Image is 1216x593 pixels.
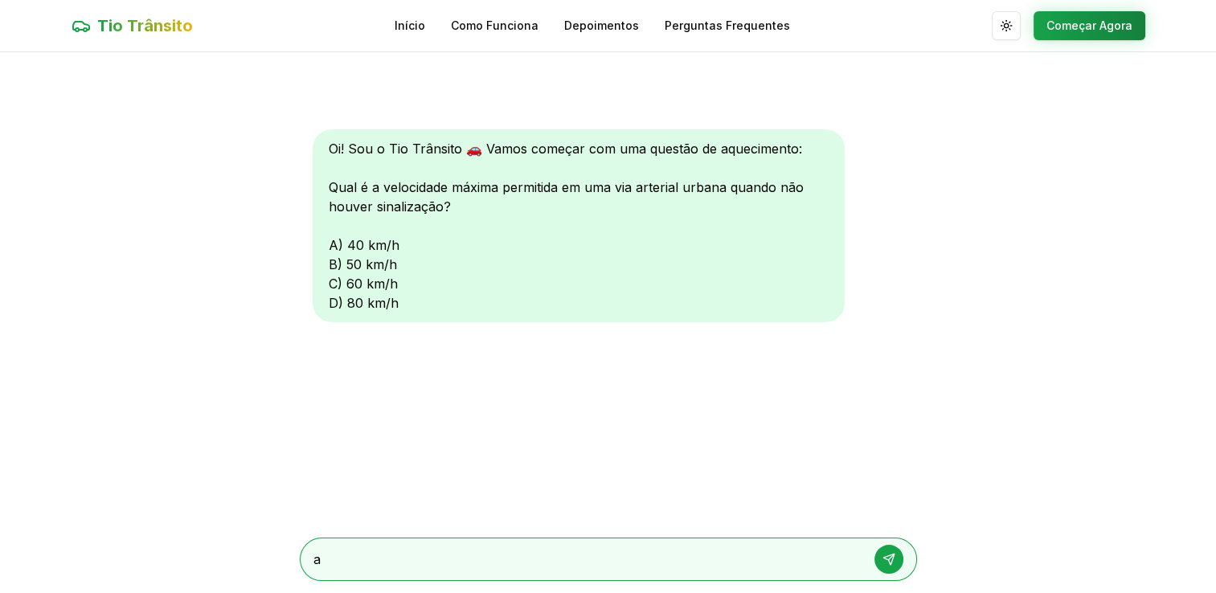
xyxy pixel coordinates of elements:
[313,550,858,569] textarea: a
[395,18,425,34] a: Início
[451,18,538,34] a: Como Funciona
[1034,11,1145,40] button: Começar Agora
[72,14,193,37] a: Tio Trânsito
[564,18,639,34] a: Depoimentos
[313,129,845,322] div: Oi! Sou o Tio Trânsito 🚗 Vamos começar com uma questão de aquecimento: Qual é a velocidade máxima...
[97,14,193,37] span: Tio Trânsito
[665,18,790,34] a: Perguntas Frequentes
